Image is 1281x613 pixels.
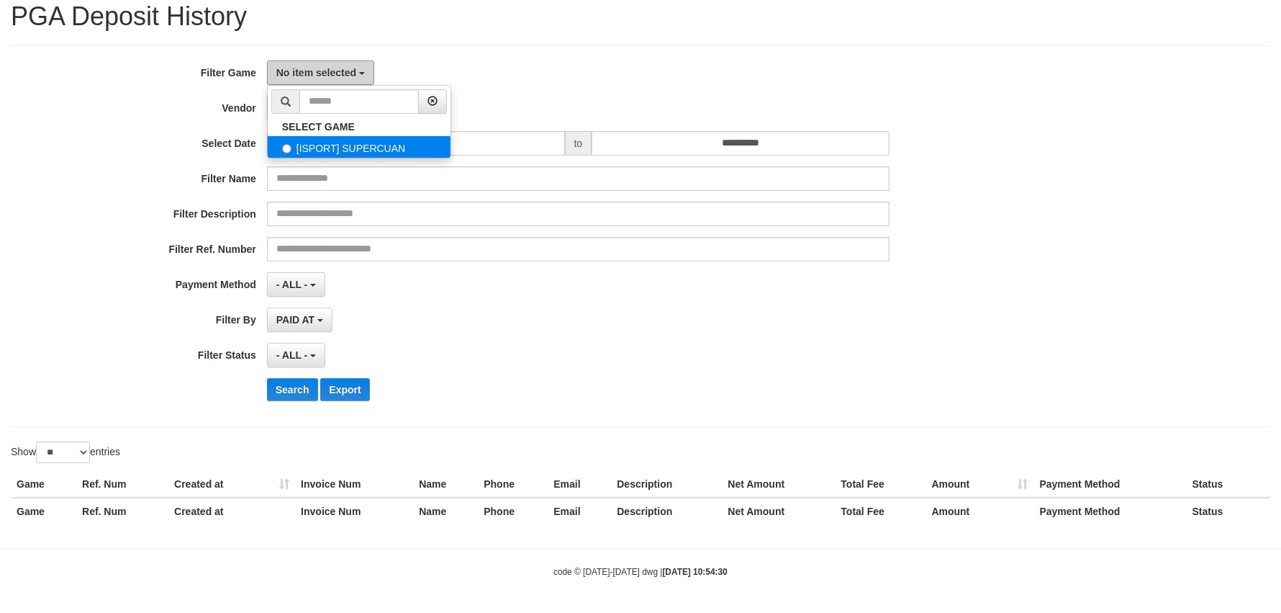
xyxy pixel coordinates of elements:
th: Email [548,471,611,498]
span: to [565,131,592,156]
span: - ALL - [276,349,308,361]
th: Invoice Num [295,471,413,498]
th: Payment Method [1034,471,1187,498]
button: - ALL - [267,272,325,297]
th: Net Amount [723,471,836,498]
th: Name [413,471,478,498]
th: Phone [478,471,548,498]
th: Total Fee [836,471,926,498]
button: Export [320,378,369,401]
th: Amount [926,498,1034,524]
th: Payment Method [1034,498,1187,524]
strong: [DATE] 10:54:30 [663,567,728,577]
th: Status [1187,471,1270,498]
th: Game [11,498,76,524]
th: Name [413,498,478,524]
b: SELECT GAME [282,121,355,133]
th: Game [11,471,76,498]
th: Email [548,498,611,524]
button: PAID AT [267,308,332,332]
button: Search [267,378,318,401]
th: Amount [926,471,1034,498]
th: Total Fee [836,498,926,524]
span: No item selected [276,67,356,79]
label: [ISPORT] SUPERCUAN [268,136,451,158]
span: PAID AT [276,314,314,326]
th: Created at [168,471,295,498]
th: Phone [478,498,548,524]
label: Show entries [11,442,120,463]
h1: PGA Deposit History [11,2,1270,31]
th: Description [611,498,722,524]
th: Description [611,471,722,498]
th: Ref. Num [76,471,168,498]
th: Net Amount [723,498,836,524]
th: Status [1187,498,1270,524]
button: - ALL - [267,343,325,367]
small: code © [DATE]-[DATE] dwg | [553,567,728,577]
input: [ISPORT] SUPERCUAN [282,144,291,153]
span: - ALL - [276,279,308,290]
select: Showentries [36,442,90,463]
a: SELECT GAME [268,117,451,136]
th: Invoice Num [295,498,413,524]
th: Ref. Num [76,498,168,524]
button: No item selected [267,61,374,85]
th: Created at [168,498,295,524]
